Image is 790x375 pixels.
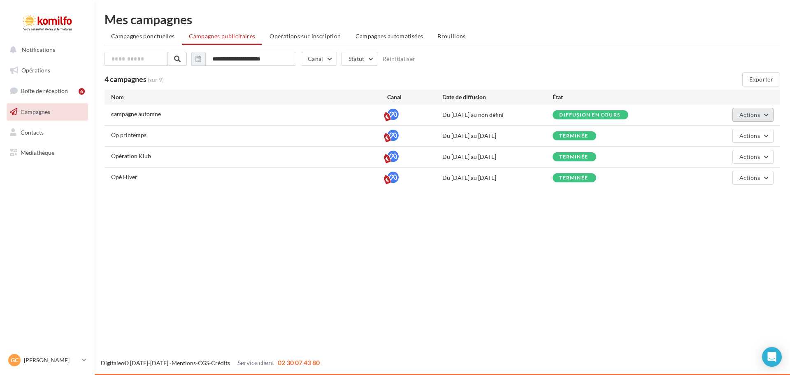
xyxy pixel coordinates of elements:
a: CGS [198,359,209,366]
span: 4 campagnes [105,75,146,84]
span: Actions [739,153,760,160]
div: Mes campagnes [105,13,780,26]
span: 02 30 07 43 80 [278,359,320,366]
div: Date de diffusion [442,93,553,101]
button: Actions [732,129,774,143]
button: Réinitialiser [383,56,416,62]
span: Médiathèque [21,149,54,156]
span: campagne automne [111,110,161,117]
span: Campagnes automatisées [355,33,423,40]
div: Du [DATE] au [DATE] [442,132,553,140]
a: Médiathèque [5,144,90,161]
a: Boîte de réception6 [5,82,90,100]
div: Du [DATE] au [DATE] [442,174,553,182]
span: (sur 9) [148,76,164,83]
span: Campagnes ponctuelles [111,33,174,40]
button: Actions [732,150,774,164]
span: Op printemps [111,131,146,138]
span: Contacts [21,128,44,135]
button: Canal [301,52,337,66]
span: Campagnes [21,108,50,115]
span: Opérations [21,67,50,74]
span: Service client [237,359,274,366]
a: Mentions [172,359,196,366]
div: terminée [559,133,588,139]
div: terminée [559,154,588,160]
div: Nom [111,93,387,101]
span: Actions [739,174,760,181]
div: Diffusion en cours [559,112,620,118]
span: Actions [739,111,760,118]
button: Exporter [742,72,780,86]
a: Campagnes [5,103,90,121]
a: Digitaleo [101,359,124,366]
button: Notifications [5,41,86,58]
div: Du [DATE] au [DATE] [442,153,553,161]
span: © [DATE]-[DATE] - - - [101,359,320,366]
span: Opération Klub [111,152,151,159]
span: Actions [739,132,760,139]
div: Canal [387,93,442,101]
a: Contacts [5,124,90,141]
a: GC [PERSON_NAME] [7,352,88,368]
button: Actions [732,108,774,122]
span: Brouillons [437,33,466,40]
span: Operations sur inscription [270,33,341,40]
a: Opérations [5,62,90,79]
div: État [553,93,663,101]
span: GC [11,356,19,364]
button: Actions [732,171,774,185]
span: Notifications [22,46,55,53]
button: Statut [342,52,378,66]
span: Boîte de réception [21,87,68,94]
div: terminée [559,175,588,181]
a: Crédits [211,359,230,366]
div: Open Intercom Messenger [762,347,782,367]
div: Du [DATE] au non défini [442,111,553,119]
p: [PERSON_NAME] [24,356,79,364]
span: Opé Hiver [111,173,137,180]
div: 6 [79,88,85,95]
